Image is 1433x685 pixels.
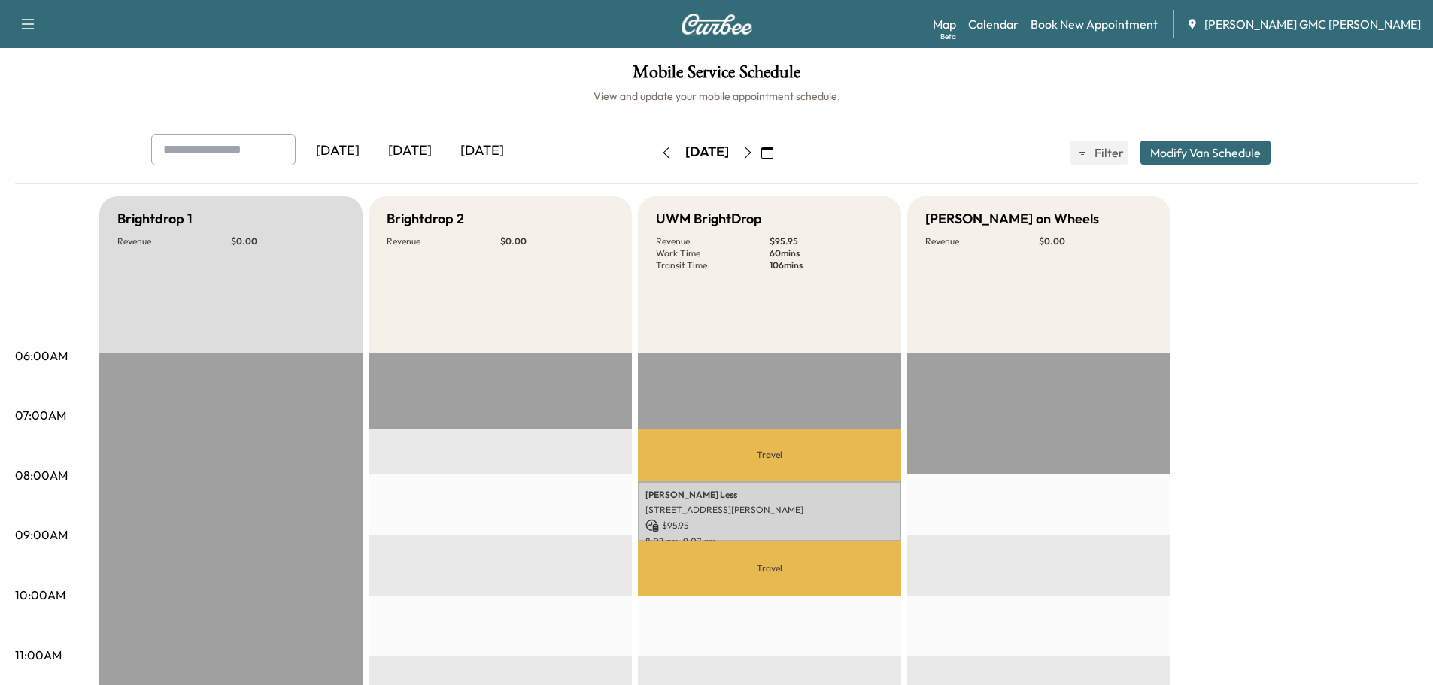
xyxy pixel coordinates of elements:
[15,63,1418,89] h1: Mobile Service Schedule
[1039,235,1152,247] p: $ 0.00
[656,259,770,271] p: Transit Time
[925,235,1039,247] p: Revenue
[656,235,770,247] p: Revenue
[925,208,1099,229] h5: [PERSON_NAME] on Wheels
[933,15,956,33] a: MapBeta
[500,235,614,247] p: $ 0.00
[645,489,894,501] p: [PERSON_NAME] Less
[940,31,956,42] div: Beta
[1031,15,1158,33] a: Book New Appointment
[15,89,1418,104] h6: View and update your mobile appointment schedule.
[15,586,65,604] p: 10:00AM
[770,235,883,247] p: $ 95.95
[15,347,68,365] p: 06:00AM
[645,535,894,547] p: 8:07 am - 9:07 am
[387,235,500,247] p: Revenue
[685,143,729,162] div: [DATE]
[1204,15,1421,33] span: [PERSON_NAME] GMC [PERSON_NAME]
[15,406,66,424] p: 07:00AM
[374,134,446,168] div: [DATE]
[968,15,1019,33] a: Calendar
[681,14,753,35] img: Curbee Logo
[302,134,374,168] div: [DATE]
[1070,141,1128,165] button: Filter
[446,134,518,168] div: [DATE]
[645,504,894,516] p: [STREET_ADDRESS][PERSON_NAME]
[645,519,894,532] p: $ 95.95
[231,235,345,247] p: $ 0.00
[15,526,68,544] p: 09:00AM
[1140,141,1271,165] button: Modify Van Schedule
[15,466,68,484] p: 08:00AM
[656,247,770,259] p: Work Time
[638,541,901,595] p: Travel
[1094,144,1122,162] span: Filter
[117,208,193,229] h5: Brightdrop 1
[656,208,762,229] h5: UWM BrightDrop
[387,208,464,229] h5: Brightdrop 2
[15,646,62,664] p: 11:00AM
[117,235,231,247] p: Revenue
[770,259,883,271] p: 106 mins
[770,247,883,259] p: 60 mins
[638,429,901,481] p: Travel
